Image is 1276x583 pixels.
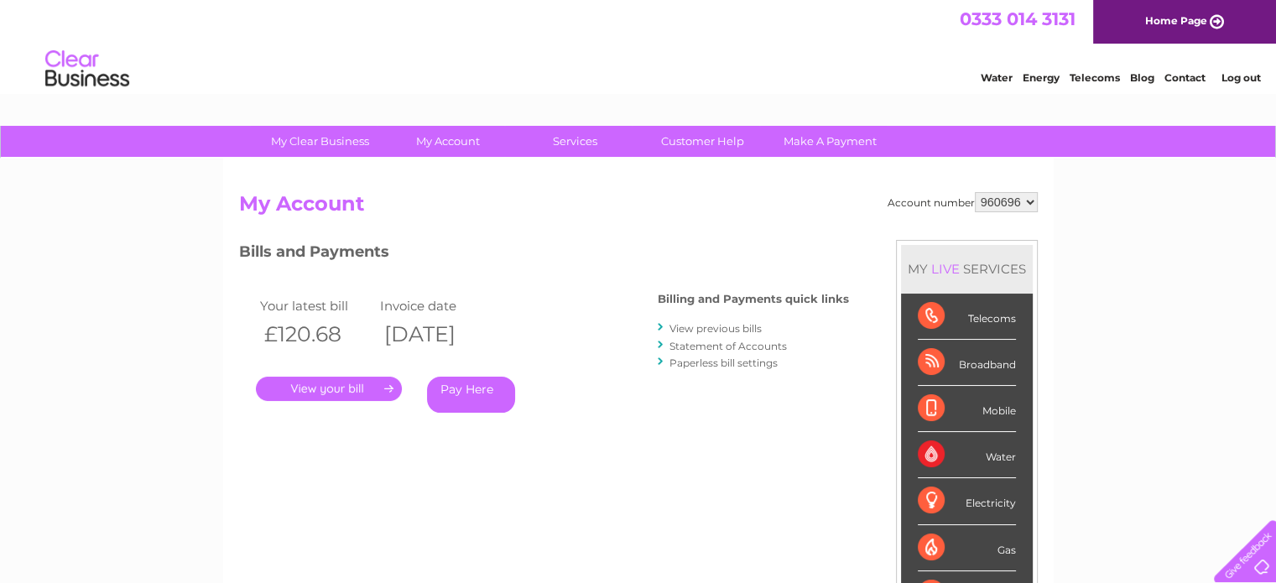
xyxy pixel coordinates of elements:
a: 0333 014 3131 [960,8,1075,29]
div: Clear Business is a trading name of Verastar Limited (registered in [GEOGRAPHIC_DATA] No. 3667643... [242,9,1035,81]
a: Blog [1130,71,1154,84]
a: My Clear Business [251,126,389,157]
a: Services [506,126,644,157]
div: Telecoms [918,294,1016,340]
h4: Billing and Payments quick links [658,293,849,305]
a: Customer Help [633,126,772,157]
div: Mobile [918,386,1016,432]
a: Water [981,71,1013,84]
a: Make A Payment [761,126,899,157]
a: Log out [1221,71,1260,84]
a: Paperless bill settings [669,357,778,369]
a: Pay Here [427,377,515,413]
a: Telecoms [1070,71,1120,84]
div: Water [918,432,1016,478]
th: [DATE] [376,317,497,351]
a: View previous bills [669,322,762,335]
div: Account number [888,192,1038,212]
th: £120.68 [256,317,377,351]
a: Contact [1164,71,1206,84]
div: Gas [918,525,1016,571]
img: logo.png [44,44,130,95]
a: My Account [378,126,517,157]
div: MY SERVICES [901,245,1033,293]
h2: My Account [239,192,1038,224]
div: Broadband [918,340,1016,386]
h3: Bills and Payments [239,240,849,269]
a: Statement of Accounts [669,340,787,352]
td: Invoice date [376,294,497,317]
div: Electricity [918,478,1016,524]
td: Your latest bill [256,294,377,317]
a: . [256,377,402,401]
a: Energy [1023,71,1060,84]
div: LIVE [928,261,963,277]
